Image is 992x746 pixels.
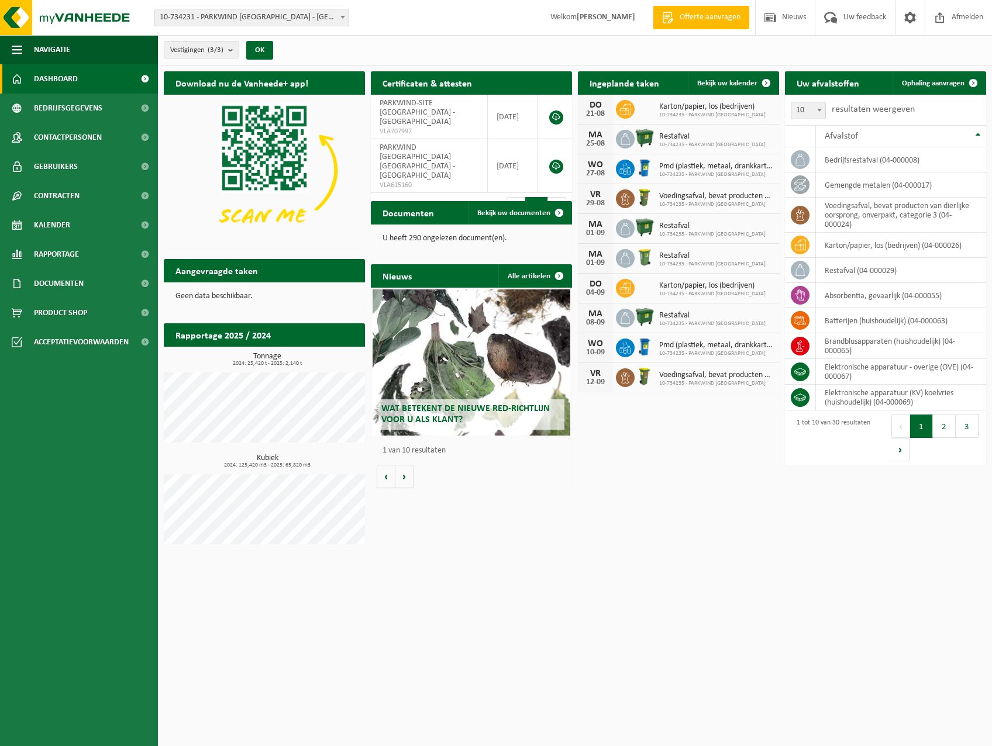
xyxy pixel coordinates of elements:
span: 10-734235 - PARKWIND [GEOGRAPHIC_DATA] [659,261,766,268]
span: Offerte aanvragen [677,12,743,23]
span: Documenten [34,269,84,298]
span: 10-734235 - PARKWIND [GEOGRAPHIC_DATA] [659,231,766,238]
span: 2024: 125,420 m3 - 2025: 65,820 m3 [170,462,365,468]
span: Afvalstof [825,132,858,141]
span: 10-734235 - PARKWIND [GEOGRAPHIC_DATA] [659,141,766,148]
img: WB-1100-HPE-GN-01 [635,217,655,237]
td: absorbentia, gevaarlijk (04-000055) [816,283,986,308]
span: Acceptatievoorwaarden [34,327,129,357]
span: Contracten [34,181,80,210]
div: 29-08 [584,199,607,208]
span: Pmd (plastiek, metaal, drankkartons) (bedrijven) [659,162,773,171]
span: Wat betekent de nieuwe RED-richtlijn voor u als klant? [381,404,550,424]
label: resultaten weergeven [832,105,915,114]
a: Bekijk uw kalender [688,71,778,95]
button: Vorige [377,465,395,488]
span: Karton/papier, los (bedrijven) [659,102,766,112]
img: WB-1100-HPE-GN-01 [635,307,655,327]
a: Wat betekent de nieuwe RED-richtlijn voor u als klant? [373,289,570,436]
div: VR [584,369,607,378]
td: bedrijfsrestafval (04-000008) [816,147,986,172]
td: gemengde metalen (04-000017) [816,172,986,198]
div: 01-09 [584,259,607,267]
td: [DATE] [488,139,538,193]
td: brandblusapparaten (huishoudelijk) (04-000065) [816,333,986,359]
h2: Certificaten & attesten [371,71,484,94]
td: elektronische apparatuur (KV) koelvries (huishoudelijk) (04-000069) [816,385,986,410]
h2: Nieuws [371,264,423,287]
div: 21-08 [584,110,607,118]
span: 10-734235 - PARKWIND [GEOGRAPHIC_DATA] [659,320,766,327]
span: Dashboard [34,64,78,94]
div: DO [584,279,607,289]
button: 3 [956,415,979,438]
strong: [PERSON_NAME] [577,13,635,22]
td: karton/papier, los (bedrijven) (04-000026) [816,233,986,258]
div: DO [584,101,607,110]
span: VLA615160 [380,181,478,190]
div: WO [584,339,607,348]
span: 10-734231 - PARKWIND NV - LEUVEN [154,9,349,26]
span: 10-734235 - PARKWIND [GEOGRAPHIC_DATA] [659,291,766,298]
span: 10 [791,102,826,119]
div: VR [584,190,607,199]
p: Geen data beschikbaar. [175,292,353,301]
p: U heeft 290 ongelezen document(en). [383,234,560,243]
div: 12-09 [584,378,607,386]
img: WB-0240-HPE-BE-01 [635,158,655,178]
a: Ophaling aanvragen [893,71,985,95]
button: 1 [910,415,933,438]
span: PARKWIND-SITE [GEOGRAPHIC_DATA] - [GEOGRAPHIC_DATA] [380,99,455,126]
span: 10-734235 - PARKWIND [GEOGRAPHIC_DATA] [659,201,773,208]
button: Previous [891,415,910,438]
img: Download de VHEPlus App [164,95,365,246]
span: 10 [791,102,825,119]
td: batterijen (huishoudelijk) (04-000063) [816,308,986,333]
div: MA [584,250,607,259]
img: WB-1100-HPE-GN-01 [635,128,655,148]
span: 10-734231 - PARKWIND NV - LEUVEN [155,9,349,26]
p: 1 van 10 resultaten [383,447,566,455]
div: MA [584,130,607,140]
span: Voedingsafval, bevat producten van dierlijke oorsprong, onverpakt, categorie 3 [659,192,773,201]
span: Vestigingen [170,42,223,59]
span: Karton/papier, los (bedrijven) [659,281,766,291]
button: Volgende [395,465,414,488]
h2: Uw afvalstoffen [785,71,871,94]
div: 1 tot 10 van 30 resultaten [791,413,870,462]
img: WB-0060-HPE-GN-50 [635,367,655,386]
a: Alle artikelen [498,264,571,288]
img: WB-0240-HPE-BE-01 [635,337,655,357]
td: voedingsafval, bevat producten van dierlijke oorsprong, onverpakt, categorie 3 (04-000024) [816,198,986,233]
span: Gebruikers [34,152,78,181]
span: Restafval [659,222,766,231]
span: 10-734235 - PARKWIND [GEOGRAPHIC_DATA] [659,171,773,178]
span: Product Shop [34,298,87,327]
a: Bekijk rapportage [278,346,364,369]
button: 2 [933,415,956,438]
h2: Ingeplande taken [578,71,671,94]
div: 25-08 [584,140,607,148]
td: restafval (04-000029) [816,258,986,283]
button: Next [891,438,910,461]
div: 08-09 [584,319,607,327]
count: (3/3) [208,46,223,54]
div: 27-08 [584,170,607,178]
span: Bekijk uw kalender [697,80,757,87]
button: Vestigingen(3/3) [164,41,239,58]
span: PARKWIND [GEOGRAPHIC_DATA] [GEOGRAPHIC_DATA] - [GEOGRAPHIC_DATA] [380,143,455,180]
span: Bekijk uw documenten [477,209,550,217]
a: Offerte aanvragen [653,6,749,29]
h2: Rapportage 2025 / 2024 [164,323,283,346]
div: 10-09 [584,348,607,357]
span: 10-734235 - PARKWIND [GEOGRAPHIC_DATA] [659,380,773,387]
span: Bedrijfsgegevens [34,94,102,123]
span: VLA707997 [380,127,478,136]
td: elektronische apparatuur - overige (OVE) (04-000067) [816,359,986,385]
span: 2024: 25,420 t - 2025: 2,140 t [170,361,365,367]
img: WB-0060-HPE-GN-50 [635,188,655,208]
div: 01-09 [584,229,607,237]
img: WB-0240-HPE-GN-50 [635,247,655,267]
span: Restafval [659,311,766,320]
button: OK [246,41,273,60]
